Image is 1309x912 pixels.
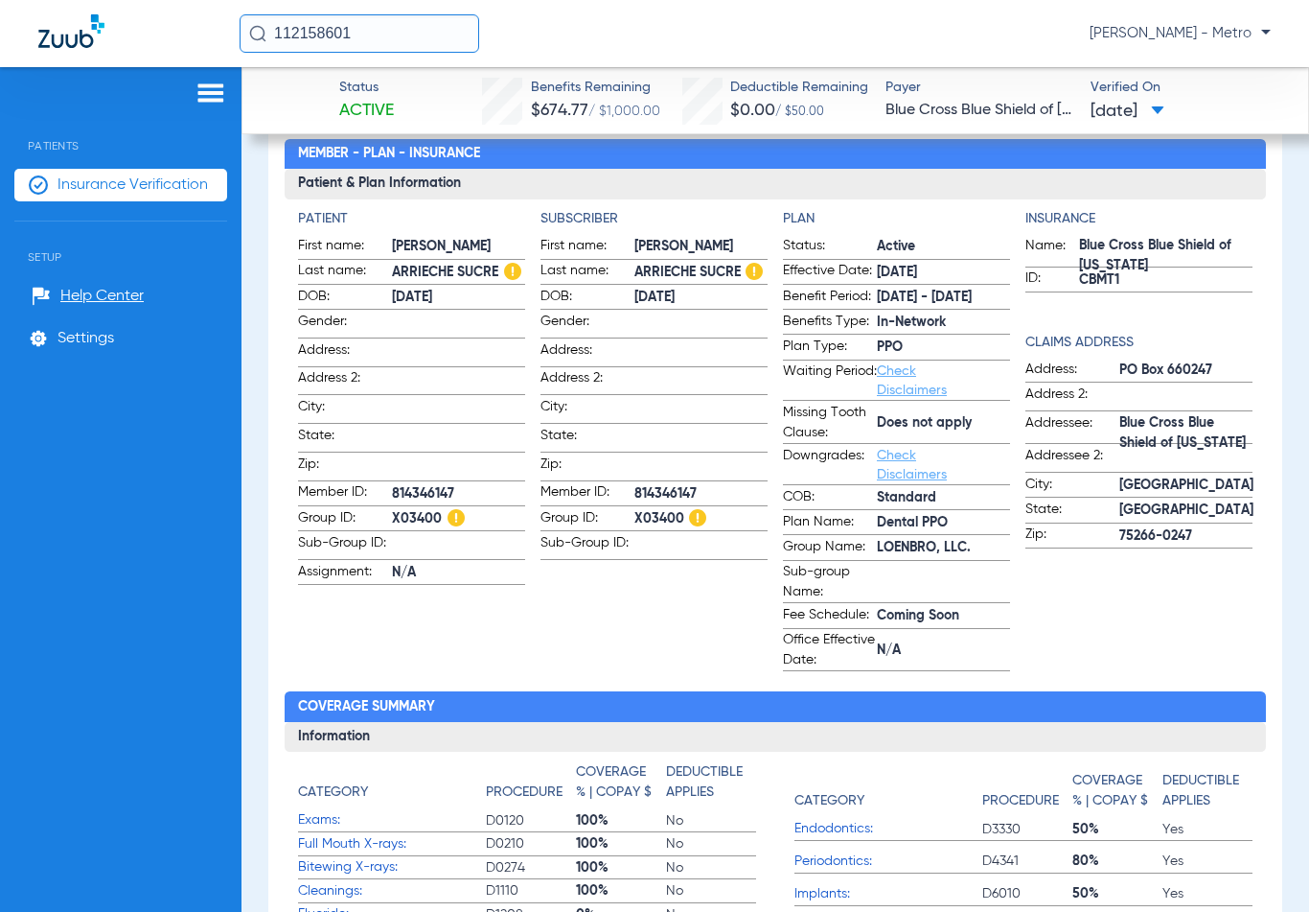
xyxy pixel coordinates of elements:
app-breakdown-title: Procedure [486,762,576,809]
span: Bitewing X-rays: [298,857,486,877]
h4: Patient [298,209,525,229]
span: Group ID: [298,508,392,531]
h4: Coverage % | Copay $ [1072,771,1152,811]
span: Benefits Remaining [531,78,660,98]
span: Member ID: [298,482,392,505]
span: First name: [540,236,634,259]
span: Address: [298,340,392,366]
img: Hazard [448,509,465,526]
span: [DATE] [634,288,768,308]
span: 50% [1072,820,1162,839]
span: State: [1025,500,1119,523]
span: [GEOGRAPHIC_DATA] [1119,476,1253,496]
span: Assignment: [298,562,392,585]
img: Search Icon [249,25,266,42]
h4: Procedure [486,783,563,803]
img: hamburger-icon [195,82,226,105]
app-breakdown-title: Category [794,762,982,818]
span: No [666,881,756,900]
span: [PERSON_NAME] [392,237,525,257]
a: Check Disclaimers [877,449,947,481]
img: Zuub Logo [38,14,104,48]
a: Check Disclaimers [877,364,947,397]
span: Payer [885,78,1073,98]
span: N/A [392,563,525,583]
h4: Coverage % | Copay $ [576,762,655,803]
span: Waiting Period: [783,362,877,400]
span: CBMT1 [1079,270,1252,291]
span: $0.00 [730,102,775,119]
app-breakdown-title: Deductible Applies [666,762,756,809]
span: Full Mouth X-rays: [298,834,486,854]
span: Dental PPO [877,513,1010,533]
span: PO Box 660247 [1119,361,1252,381]
span: City: [540,397,634,423]
h4: Subscriber [540,209,768,229]
span: Member ID: [540,482,634,505]
a: Help Center [32,287,144,306]
span: [DATE] - [DATE] [877,288,1010,308]
span: Deductible Remaining [730,78,868,98]
h2: Coverage Summary [285,691,1265,722]
span: Status [339,78,394,98]
span: Gender: [540,312,634,338]
span: Office Effective Date: [783,630,877,670]
span: In-Network [877,313,1010,333]
span: / $50.00 [775,106,824,118]
span: PPO [877,338,1010,358]
h4: Procedure [982,791,1059,811]
span: Missing Tooth Clause: [783,403,877,443]
span: Zip: [1025,525,1119,548]
span: Benefit Period: [783,287,877,310]
span: ID: [1025,269,1079,292]
app-breakdown-title: Insurance [1025,209,1252,229]
span: [PERSON_NAME] - Metro [1090,24,1271,43]
span: [DATE] [392,288,525,308]
span: $674.77 [531,102,588,119]
app-breakdown-title: Procedure [982,762,1072,818]
span: Address 2: [540,368,634,394]
span: Sub-group Name: [783,562,877,602]
span: N/A [877,641,1010,661]
span: First name: [298,236,392,259]
span: 50% [1072,884,1162,903]
span: 75266-0247 [1119,526,1252,547]
span: DOB: [540,287,634,310]
span: 814346147 [634,484,768,504]
span: Coming Soon [877,606,1010,626]
span: D3330 [982,820,1072,839]
span: [PERSON_NAME] [634,237,768,257]
span: Periodontics: [794,852,982,872]
span: Effective Date: [783,261,877,284]
span: Yes [1162,820,1252,839]
h4: Plan [783,209,1010,229]
iframe: Chat Widget [1213,820,1309,912]
h3: Information [285,722,1265,753]
span: [DATE] [1091,100,1164,124]
span: State: [298,426,392,452]
h3: Patient & Plan Information [285,169,1265,199]
span: No [666,834,756,854]
span: No [666,811,756,830]
img: Hazard [746,263,763,280]
span: Blue Cross Blue Shield of [US_STATE] [1079,246,1252,267]
span: 100% [576,834,666,854]
span: No [666,858,756,877]
span: Sub-Group ID: [540,533,634,559]
span: D4341 [982,852,1072,871]
span: Zip: [540,455,634,480]
span: DOB: [298,287,392,310]
app-breakdown-title: Coverage % | Copay $ [576,762,666,809]
span: [GEOGRAPHIC_DATA] [1119,501,1253,521]
span: Address 2: [298,368,392,394]
app-breakdown-title: Deductible Applies [1162,762,1252,818]
app-breakdown-title: Claims Address [1025,333,1252,353]
span: X03400 [634,509,768,529]
span: LOENBRO, LLC. [877,538,1010,558]
span: Yes [1162,852,1252,871]
span: Zip: [298,455,392,480]
span: Sub-Group ID: [298,533,392,559]
span: 100% [576,811,666,830]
